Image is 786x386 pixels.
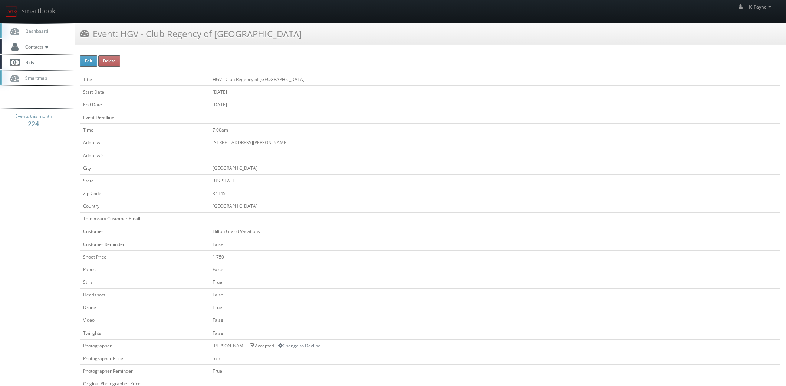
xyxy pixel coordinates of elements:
[80,213,210,225] td: Temporary Customer Email
[210,301,780,314] td: True
[278,343,320,349] a: Change to Decline
[210,174,780,187] td: [US_STATE]
[210,250,780,263] td: 1,750
[210,200,780,213] td: [GEOGRAPHIC_DATA]
[210,136,780,149] td: [STREET_ADDRESS][PERSON_NAME]
[80,55,97,67] button: Edit
[210,162,780,174] td: [GEOGRAPHIC_DATA]
[80,73,210,85] td: Title
[210,73,780,85] td: HGV - Club Regency of [GEOGRAPHIC_DATA]
[210,327,780,339] td: False
[80,339,210,352] td: Photographer
[80,238,210,250] td: Customer Reminder
[80,85,210,98] td: Start Date
[22,75,47,81] span: Smartmap
[210,352,780,364] td: 575
[210,314,780,327] td: False
[22,59,34,65] span: Bids
[80,250,210,263] td: Shoot Price
[210,187,780,200] td: 34145
[80,352,210,364] td: Photographer Price
[80,314,210,327] td: Video
[210,276,780,288] td: True
[210,263,780,276] td: False
[80,98,210,111] td: End Date
[210,85,780,98] td: [DATE]
[210,339,780,352] td: [PERSON_NAME] - Accepted --
[210,238,780,250] td: False
[80,301,210,314] td: Drone
[210,98,780,111] td: [DATE]
[80,149,210,162] td: Address 2
[80,124,210,136] td: Time
[80,27,302,40] h3: Event: HGV - Club Regency of [GEOGRAPHIC_DATA]
[749,4,773,10] span: K_Payne
[15,113,52,120] span: Events this month
[210,124,780,136] td: 7:00am
[80,136,210,149] td: Address
[6,6,17,17] img: smartbook-logo.png
[80,162,210,174] td: City
[22,43,50,50] span: Contacts
[80,263,210,276] td: Panos
[22,28,48,34] span: Dashboard
[80,225,210,238] td: Customer
[80,289,210,301] td: Headshots
[80,276,210,288] td: Stills
[210,289,780,301] td: False
[80,111,210,124] td: Event Deadline
[28,119,39,128] strong: 224
[80,327,210,339] td: Twilights
[210,364,780,377] td: True
[80,187,210,200] td: Zip Code
[80,200,210,213] td: Country
[80,174,210,187] td: State
[210,225,780,238] td: Hilton Grand Vacations
[80,364,210,377] td: Photographer Reminder
[98,55,120,67] button: Delete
